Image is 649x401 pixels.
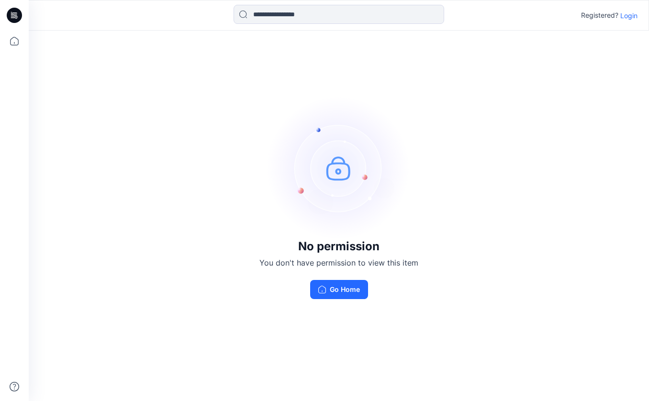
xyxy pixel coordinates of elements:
[259,257,418,268] p: You don't have permission to view this item
[620,11,638,21] p: Login
[581,10,618,21] p: Registered?
[259,240,418,253] h3: No permission
[310,280,368,299] button: Go Home
[267,96,411,240] img: no-perm.svg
